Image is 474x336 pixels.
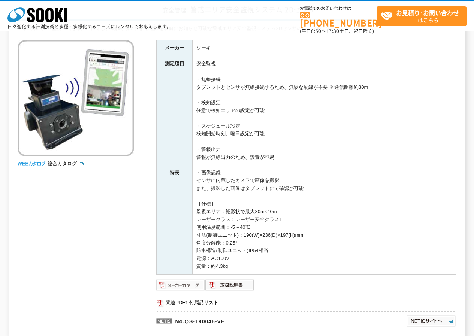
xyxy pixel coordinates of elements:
p: 日々進化する計測技術と多種・多様化するニーズにレンタルでお応えします。 [7,24,172,29]
a: [PHONE_NUMBER] [300,12,377,27]
td: ・無線接続 タブレットとセンサが無線接続するため、無駄な配線が不要 ※通信距離約30m ・検知設定 任意で検知エリアの設定が可能 ・スケジュール設定 検知開始時刻、曜日設定が可能 ・警報出力 警... [193,72,456,274]
a: 取扱説明書 [205,284,254,290]
img: 警戒エリア安全監視システム 2Dセンサ - [18,40,134,156]
a: 関連PDF1 付属品リスト [156,298,456,308]
span: 17:30 [326,28,339,34]
th: 特長 [157,72,193,274]
strong: お見積り･お問い合わせ [396,8,459,17]
span: はこちら [381,7,466,25]
th: 測定項目 [157,56,193,72]
td: 安全監視 [193,56,456,72]
p: No.QS-190046-VE [156,311,334,329]
a: お見積り･お問い合わせはこちら [377,6,467,26]
img: webカタログ [18,160,46,167]
img: 取扱説明書 [205,279,254,291]
a: メーカーカタログ [156,284,205,290]
img: NETISサイトへ [406,315,456,327]
span: 8:50 [311,28,321,34]
a: 総合カタログ [48,161,84,166]
th: メーカー [157,40,193,56]
span: (平日 ～ 土日、祝日除く) [300,28,374,34]
td: ソーキ [193,40,456,56]
span: お電話でのお問い合わせは [300,6,377,11]
img: メーカーカタログ [156,279,205,291]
